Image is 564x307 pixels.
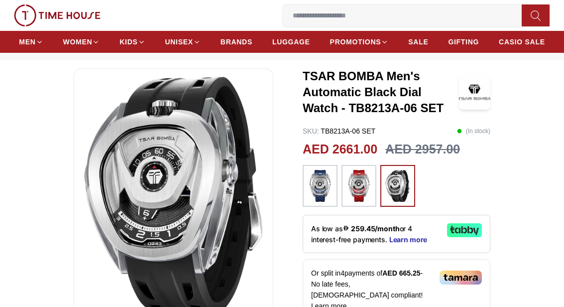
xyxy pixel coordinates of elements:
a: MEN [19,33,43,51]
span: BRANDS [221,37,252,47]
img: ... [346,170,371,202]
img: TSAR BOMBA Men's Automatic Black Dial Watch - TB8213A-06 SET [459,75,491,110]
span: LUGGAGE [272,37,310,47]
img: ... [308,170,333,202]
p: ( In stock ) [457,126,490,136]
h3: TSAR BOMBA Men's Automatic Black Dial Watch - TB8213A-06 SET [303,68,459,116]
h3: AED 2957.00 [385,140,460,159]
span: WOMEN [63,37,93,47]
span: UNISEX [165,37,193,47]
span: KIDS [119,37,137,47]
span: AED 665.25 [382,269,420,277]
p: TB8213A-06 SET [303,126,375,136]
h2: AED 2661.00 [303,140,377,159]
span: SALE [408,37,428,47]
img: ... [385,170,410,202]
a: BRANDS [221,33,252,51]
a: KIDS [119,33,145,51]
span: PROMOTIONS [330,37,381,47]
span: CASIO SALE [499,37,545,47]
span: MEN [19,37,35,47]
a: WOMEN [63,33,100,51]
img: ... [14,4,101,26]
a: CASIO SALE [499,33,545,51]
a: UNISEX [165,33,201,51]
a: SALE [408,33,428,51]
span: SKU : [303,127,319,135]
span: GIFTING [448,37,479,47]
img: Tamara [440,271,482,285]
a: LUGGAGE [272,33,310,51]
a: GIFTING [448,33,479,51]
a: PROMOTIONS [330,33,389,51]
